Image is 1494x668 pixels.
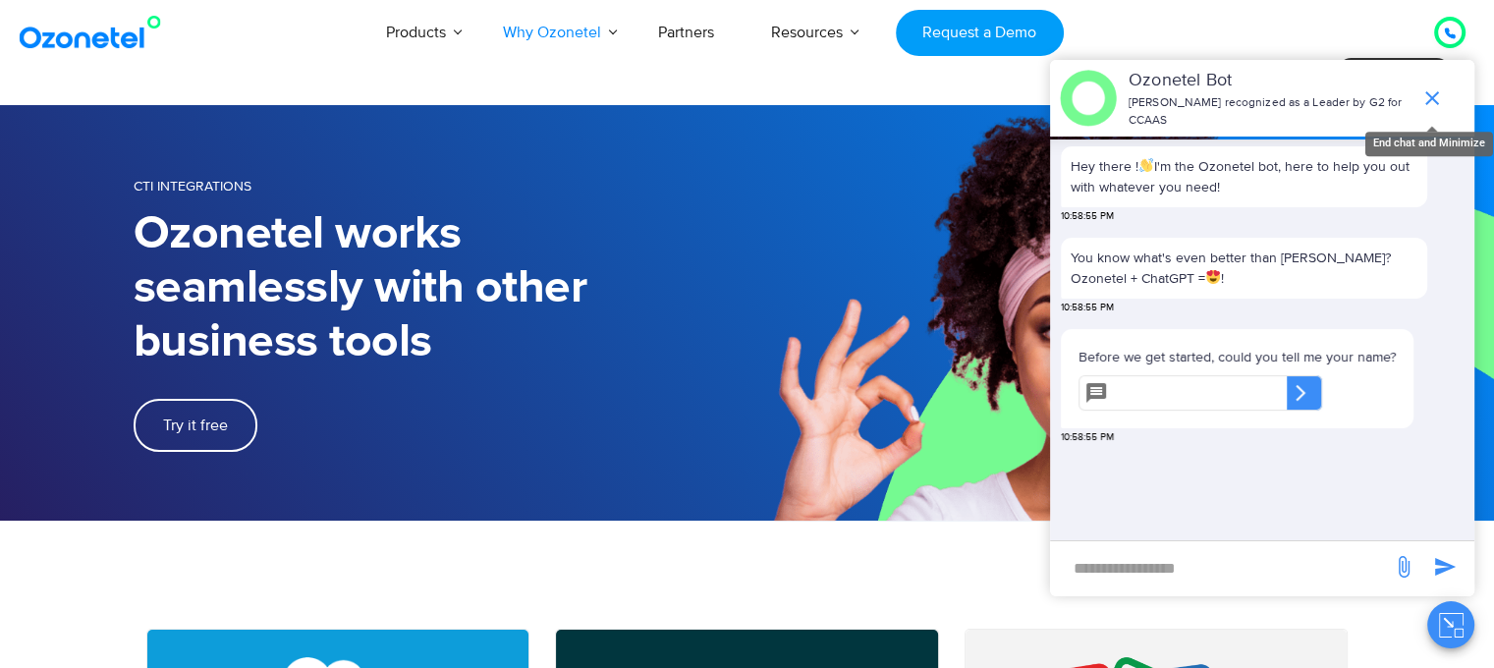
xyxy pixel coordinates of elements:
span: 10:58:55 PM [1061,301,1114,315]
a: Try it free [134,399,257,452]
a: Request a Demo [896,10,1064,56]
div: End chat and Minimize [1365,132,1493,156]
span: 10:58:55 PM [1061,430,1114,445]
span: CTI Integrations [134,178,251,195]
button: Close chat [1427,601,1474,648]
div: new-msg-input [1060,551,1382,586]
span: 10:58:55 PM [1061,209,1114,224]
p: [PERSON_NAME] recognized as a Leader by G2 for CCAAS [1129,94,1411,130]
span: end chat or minimize [1412,79,1452,118]
img: 😍 [1206,270,1220,284]
span: send message [1384,547,1423,586]
p: Ozonetel Bot [1129,68,1411,94]
img: 👋 [1139,158,1153,172]
p: Before we get started, could you tell me your name? [1079,347,1396,367]
span: send message [1425,547,1465,586]
p: You know what's even better than [PERSON_NAME]? Ozonetel + ChatGPT = ! [1071,248,1417,289]
h1: Ozonetel works seamlessly with other business tools [134,207,747,369]
img: header [1060,70,1117,127]
span: Try it free [163,417,228,433]
p: Hey there ! I'm the Ozonetel bot, here to help you out with whatever you need! [1071,156,1417,197]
